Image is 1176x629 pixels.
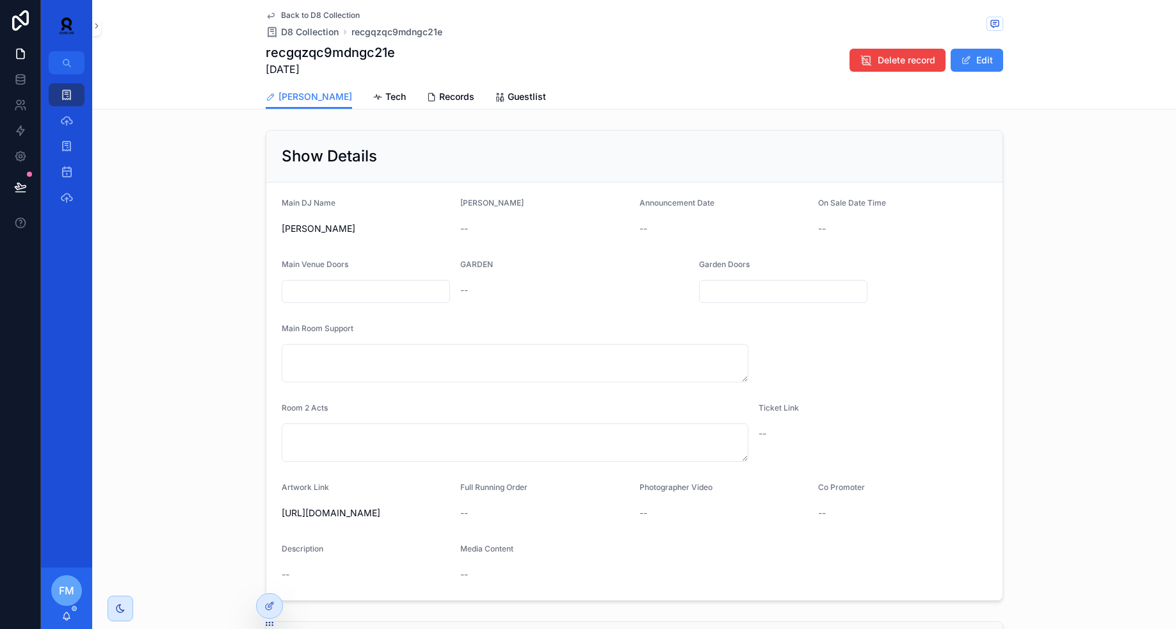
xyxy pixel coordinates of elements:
span: -- [818,222,826,235]
span: [DATE] [266,61,395,77]
span: [PERSON_NAME] [282,222,451,235]
span: -- [640,222,647,235]
span: -- [460,284,468,297]
span: Media Content [460,544,513,553]
a: Back to D8 Collection [266,10,360,20]
span: -- [460,222,468,235]
span: Ticket Link [759,403,799,413]
span: Main Venue Doors [282,259,348,269]
h1: recgqzqc9mdngc21e [266,44,395,61]
span: Announcement Date [640,198,714,208]
a: Guestlist [495,85,546,111]
span: Co Promoter [818,482,865,492]
a: D8 Collection [266,26,339,38]
img: App logo [51,15,82,36]
a: Records [426,85,474,111]
span: [PERSON_NAME] [278,90,352,103]
a: [PERSON_NAME] [266,85,352,110]
h2: Show Details [282,146,377,167]
span: Records [439,90,474,103]
a: recgqzqc9mdngc21e [351,26,442,38]
div: scrollable content [41,74,92,225]
span: Back to D8 Collection [281,10,360,20]
button: Delete record [850,49,946,72]
span: -- [640,507,647,519]
span: D8 Collection [281,26,339,38]
span: -- [460,507,468,519]
span: [PERSON_NAME] [460,198,524,208]
span: [URL][DOMAIN_NAME] [282,507,451,519]
span: Description [282,544,323,553]
span: On Sale Date Time [818,198,886,208]
span: Photographer Video [640,482,713,492]
span: Main Room Support [282,323,353,333]
button: Edit [951,49,1003,72]
span: -- [818,507,826,519]
span: Artwork Link [282,482,329,492]
span: Garden Doors [699,259,750,269]
span: FM [59,583,74,598]
span: -- [460,568,468,581]
a: Tech [373,85,406,111]
span: Room 2 Acts [282,403,328,413]
span: Main DJ Name [282,198,335,208]
span: Tech [385,90,406,103]
span: GARDEN [460,259,493,269]
span: Delete record [878,54,935,67]
span: -- [282,568,289,581]
span: Guestlist [508,90,546,103]
span: -- [759,427,766,440]
span: Full Running Order [460,482,528,492]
